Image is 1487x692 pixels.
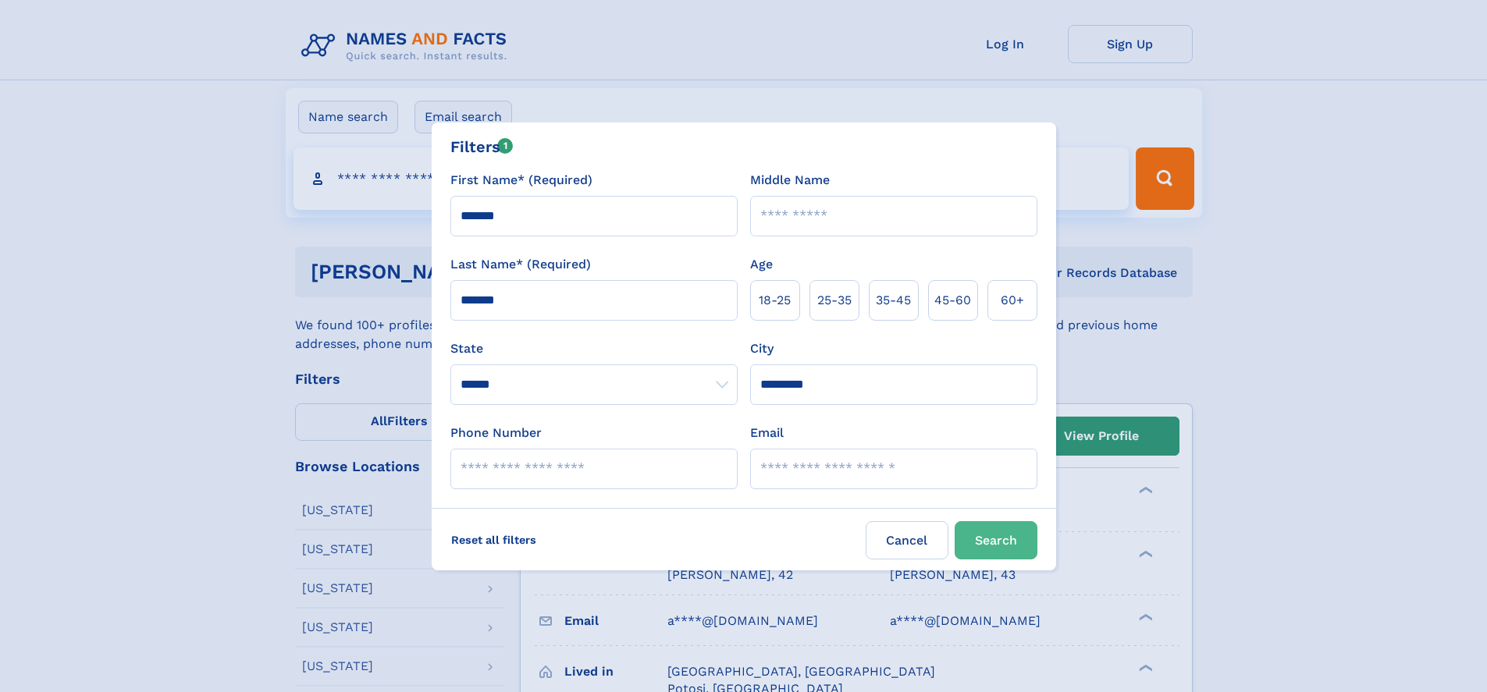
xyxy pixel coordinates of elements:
label: Last Name* (Required) [450,255,591,274]
label: Age [750,255,773,274]
div: Filters [450,135,514,158]
label: State [450,339,738,358]
span: 25‑35 [817,291,852,310]
span: 18‑25 [759,291,791,310]
label: City [750,339,774,358]
label: Reset all filters [441,521,546,559]
button: Search [955,521,1037,559]
label: Cancel [866,521,948,559]
span: 60+ [1001,291,1024,310]
label: Email [750,424,784,442]
label: First Name* (Required) [450,171,592,190]
span: 45‑60 [934,291,971,310]
label: Middle Name [750,171,830,190]
label: Phone Number [450,424,542,442]
span: 35‑45 [876,291,911,310]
